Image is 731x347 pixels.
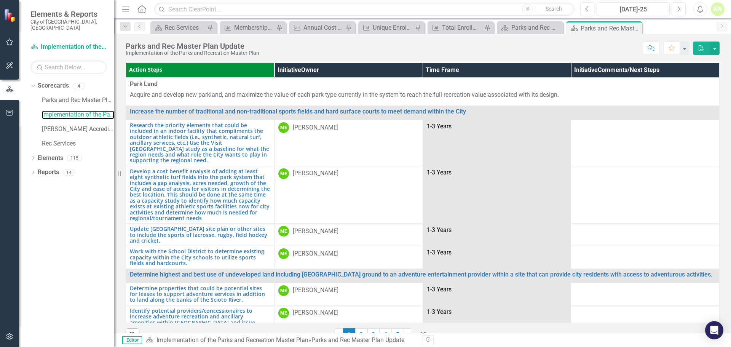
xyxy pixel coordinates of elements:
[126,106,720,120] td: Double-Click to Edit Right Click for Context Menu
[130,248,270,266] a: Work with the School District to determine existing capacity within the City schools to utilize s...
[274,120,423,166] td: Double-Click to Edit
[427,123,452,130] span: 1-3 Years
[278,226,289,237] div: ME
[392,328,404,341] a: 5
[42,125,114,134] a: [PERSON_NAME] Accreditation Tracker
[274,305,423,334] td: Double-Click to Edit
[705,321,723,339] div: Open Intercom Messenger
[311,336,404,344] div: Parks and Rec Master Plan Update
[293,309,338,317] div: [PERSON_NAME]
[360,23,413,32] a: Unique Enrollment
[571,120,720,166] td: Double-Click to Edit
[427,249,452,256] span: 1-3 Years
[126,269,720,283] td: Double-Click to Edit Right Click for Context Menu
[274,246,423,269] td: Double-Click to Edit
[535,4,573,14] button: Search
[130,226,270,243] a: Update [GEOGRAPHIC_DATA] site plan or other sites to include the sports of lacrosse, rugby, field...
[427,169,452,176] span: 1-3 Years
[122,336,142,344] span: Editor
[165,23,205,32] div: Rec Services
[42,110,114,119] a: Implementation of the Parks and Recreation Master Plan
[278,285,289,296] div: ME
[293,227,338,236] div: [PERSON_NAME]
[130,308,270,331] a: Identify potential providers/concessionaires to increase adventure recreation and ancillary ameni...
[427,226,452,233] span: 1-3 Years
[429,23,482,32] a: Total Enrollment
[278,308,289,318] div: ME
[126,305,275,334] td: Double-Click to Edit Right Click for Context Menu
[63,169,75,176] div: 14
[130,91,715,99] p: Acquire and develop new parkland, and maximize the value of each park type currently in the syste...
[38,154,63,163] a: Elements
[711,2,725,16] button: KW
[126,246,275,269] td: Double-Click to Edit Right Click for Context Menu
[130,108,715,115] a: Increase the number of traditional and non-traditional sports fields and hard surface courts to m...
[126,166,275,224] td: Double-Click to Edit Right Click for Context Menu
[67,155,82,161] div: 115
[156,336,308,344] a: Implementation of the Parks and Recreation Master Plan
[30,10,107,19] span: Elements & Reports
[126,78,720,106] td: Double-Click to Edit
[73,83,85,89] div: 4
[146,336,417,345] div: »
[30,19,107,31] small: City of [GEOGRAPHIC_DATA], [GEOGRAPHIC_DATA]
[427,286,452,293] span: 1-3 Years
[126,224,275,246] td: Double-Click to Edit Right Click for Context Menu
[126,120,275,166] td: Double-Click to Edit Right Click for Context Menu
[423,246,571,269] td: Double-Click to Edit
[274,224,423,246] td: Double-Click to Edit
[293,169,338,178] div: [PERSON_NAME]
[293,286,338,295] div: [PERSON_NAME]
[291,23,344,32] a: Annual Cost Recovery
[38,168,59,177] a: Reports
[42,139,114,148] a: Rec Services
[571,305,720,334] td: Double-Click to Edit
[278,168,289,179] div: ME
[130,122,270,163] a: Research the priority elements that could be included in an indoor facility that compliments the ...
[4,9,17,22] img: ClearPoint Strategy
[599,5,667,14] div: [DATE]-25
[597,2,670,16] button: [DATE]-25
[126,42,259,50] div: Parks and Rec Master Plan Update
[423,305,571,334] td: Double-Click to Edit
[407,331,409,338] span: ›
[154,3,575,16] input: Search ClearPoint...
[130,168,270,221] a: Develop a cost benefit analysis of adding at least eight synthetic turf fields into the park syst...
[278,122,289,133] div: ME
[222,23,275,32] a: Memberships - Outdoor Pools
[126,283,275,305] td: Double-Click to Edit Right Click for Context Menu
[581,24,640,33] div: Parks and Rec Master Plan Update
[338,331,340,338] span: ‹
[126,50,259,56] div: Implementation of the Parks and Recreation Master Plan
[343,328,355,341] span: 1
[571,283,720,305] td: Double-Click to Edit
[278,248,289,259] div: ME
[234,23,275,32] div: Memberships - Outdoor Pools
[274,166,423,224] td: Double-Click to Edit
[293,249,338,258] div: [PERSON_NAME]
[152,23,205,32] a: Rec Services
[130,271,715,278] a: Determine highest and best use of undeveloped land including [GEOGRAPHIC_DATA] ground to an adven...
[499,23,561,32] a: Parks and Rec Master Plan Update
[38,82,69,90] a: Scorecards
[42,96,114,105] a: Parks and Rec Master Plan Update
[423,166,571,224] td: Double-Click to Edit
[367,328,380,341] a: 3
[427,308,452,315] span: 1-3 Years
[571,166,720,224] td: Double-Click to Edit
[30,61,107,74] input: Search Below...
[423,283,571,305] td: Double-Click to Edit
[511,23,561,32] div: Parks and Rec Master Plan Update
[571,246,720,269] td: Double-Click to Edit
[380,328,392,341] a: 4
[423,224,571,246] td: Double-Click to Edit
[373,23,413,32] div: Unique Enrollment
[442,23,482,32] div: Total Enrollment
[274,283,423,305] td: Double-Click to Edit
[30,43,107,51] a: Implementation of the Parks and Recreation Master Plan
[293,123,338,132] div: [PERSON_NAME]
[546,6,562,12] span: Search
[355,328,367,341] a: 2
[130,285,270,303] a: Determine properties that could be potential sites for leases to support adventure services in ad...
